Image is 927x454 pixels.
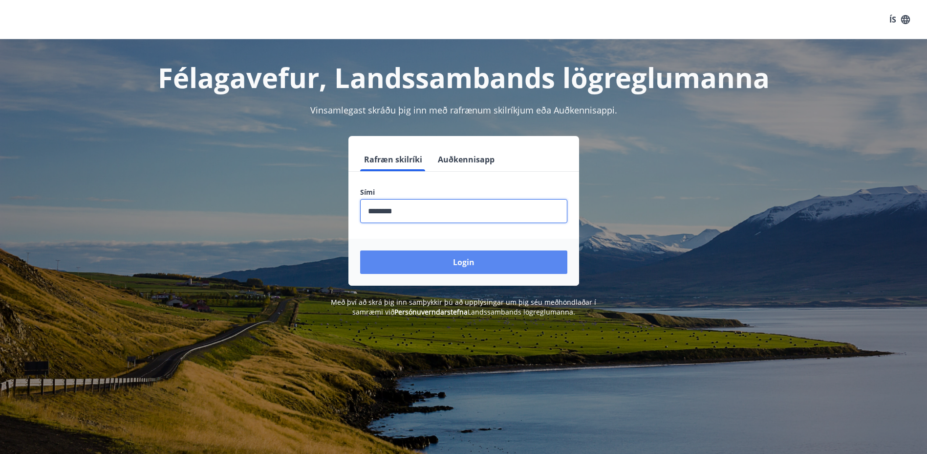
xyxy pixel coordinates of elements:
button: Auðkennisapp [434,148,498,171]
span: Með því að skrá þig inn samþykkir þú að upplýsingar um þig séu meðhöndlaðar í samræmi við Landssa... [331,297,596,317]
a: Persónuverndarstefna [394,307,468,317]
span: Vinsamlegast skráðu þig inn með rafrænum skilríkjum eða Auðkennisappi. [310,104,617,116]
h1: Félagavefur, Landssambands lögreglumanna [124,59,804,96]
button: Rafræn skilríki [360,148,426,171]
label: Sími [360,187,567,197]
button: Login [360,250,567,274]
button: ÍS [884,11,915,28]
